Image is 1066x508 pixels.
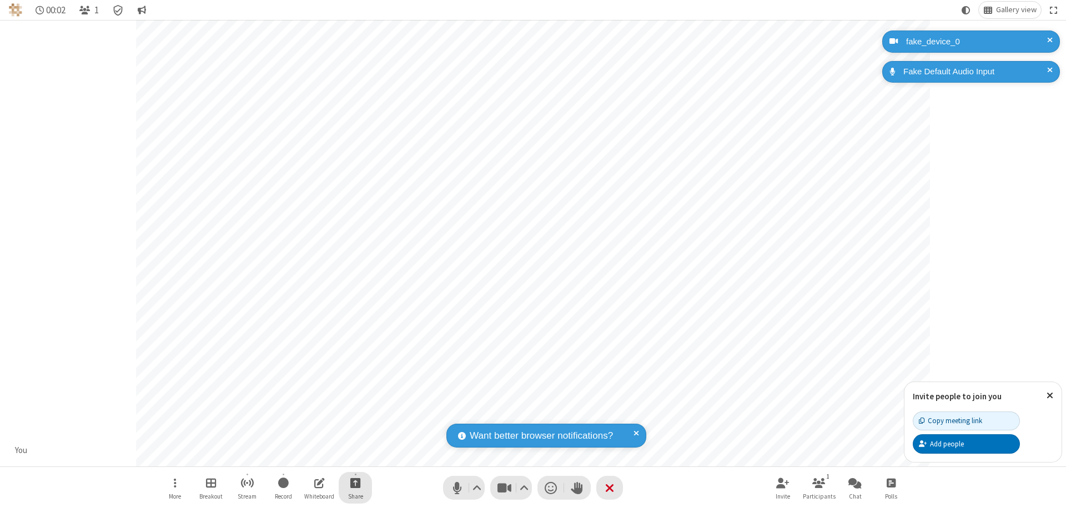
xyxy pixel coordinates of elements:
[339,472,372,504] button: Start sharing
[31,2,71,18] div: Timer
[596,476,623,500] button: End or leave meeting
[913,391,1002,402] label: Invite people to join you
[266,472,300,504] button: Start recording
[802,472,836,504] button: Open participant list
[838,472,872,504] button: Open chat
[537,476,564,500] button: Send a reaction
[9,3,22,17] img: QA Selenium DO NOT DELETE OR CHANGE
[776,493,790,500] span: Invite
[885,493,897,500] span: Polls
[238,493,257,500] span: Stream
[46,5,66,16] span: 00:02
[919,415,982,426] div: Copy meeting link
[348,493,363,500] span: Share
[199,493,223,500] span: Breakout
[194,472,228,504] button: Manage Breakout Rooms
[957,2,975,18] button: Using system theme
[564,476,591,500] button: Raise hand
[230,472,264,504] button: Start streaming
[913,434,1020,453] button: Add people
[74,2,103,18] button: Open participant list
[899,65,1052,78] div: Fake Default Audio Input
[803,493,836,500] span: Participants
[11,444,32,457] div: You
[913,412,1020,430] button: Copy meeting link
[94,5,99,16] span: 1
[470,476,485,500] button: Audio settings
[169,493,181,500] span: More
[902,35,1052,48] div: fake_device_0
[979,2,1041,18] button: Change layout
[133,2,150,18] button: Conversation
[304,493,334,500] span: Whiteboard
[1038,382,1062,409] button: Close popover
[874,472,908,504] button: Open poll
[1045,2,1062,18] button: Fullscreen
[158,472,192,504] button: Open menu
[517,476,532,500] button: Video setting
[996,6,1037,14] span: Gallery view
[108,2,129,18] div: Meeting details Encryption enabled
[823,471,833,481] div: 1
[470,429,613,443] span: Want better browser notifications?
[490,476,532,500] button: Stop video (⌘+Shift+V)
[303,472,336,504] button: Open shared whiteboard
[849,493,862,500] span: Chat
[443,476,485,500] button: Mute (⌘+Shift+A)
[766,472,799,504] button: Invite participants (⌘+Shift+I)
[275,493,292,500] span: Record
